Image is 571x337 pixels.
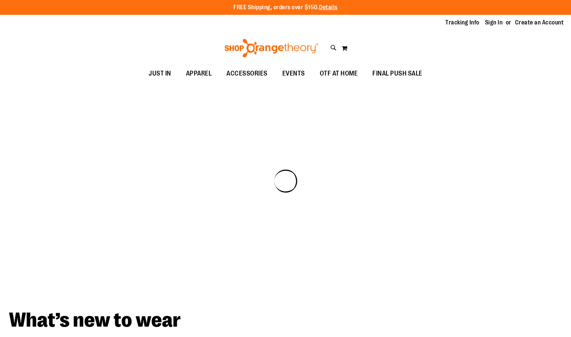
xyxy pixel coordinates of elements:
[223,39,319,57] img: Shop Orangetheory
[186,65,212,82] span: APPAREL
[372,65,422,82] span: FINAL PUSH SALE
[320,65,358,82] span: OTF AT HOME
[485,19,503,27] a: Sign In
[282,65,305,82] span: EVENTS
[233,3,338,12] p: FREE Shipping, orders over $150.
[226,65,268,82] span: ACCESSORIES
[149,65,171,82] span: JUST IN
[515,19,564,27] a: Create an Account
[9,310,562,330] h2: What’s new to wear
[445,19,479,27] a: Tracking Info
[319,4,338,11] a: Details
